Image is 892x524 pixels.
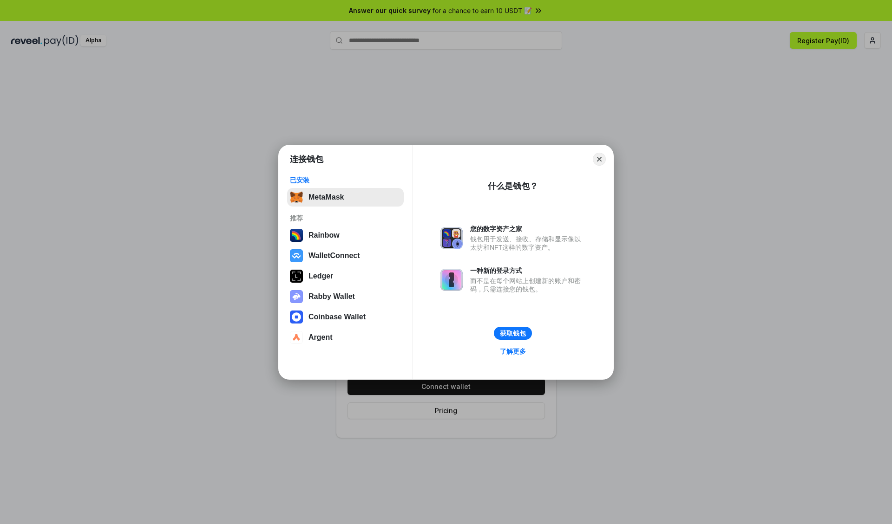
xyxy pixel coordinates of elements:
[290,214,401,222] div: 推荐
[308,231,340,239] div: Rainbow
[308,252,360,260] div: WalletConnect
[440,269,463,291] img: svg+xml,%3Csvg%20xmlns%3D%22http%3A%2F%2Fwww.w3.org%2F2000%2Fsvg%22%20fill%3D%22none%22%20viewBox...
[287,287,404,306] button: Rabby Wallet
[287,328,404,347] button: Argent
[308,193,344,201] div: MetaMask
[470,277,585,293] div: 而不是在每个网站上创建新的账户和密码，只需连接您的钱包。
[308,272,333,280] div: Ledger
[494,327,532,340] button: 获取钱包
[290,176,401,184] div: 已安装
[470,235,585,252] div: 钱包用于发送、接收、存储和显示像以太坊和NFT这样的数字资产。
[500,329,526,337] div: 获取钱包
[290,311,303,323] img: svg+xml,%3Csvg%20width%3D%2228%22%20height%3D%2228%22%20viewBox%3D%220%200%2028%2028%22%20fill%3D...
[470,225,585,233] div: 您的数字资产之家
[308,333,333,342] div: Argent
[488,181,538,192] div: 什么是钱包？
[290,249,303,262] img: svg+xml,%3Csvg%20width%3D%2228%22%20height%3D%2228%22%20viewBox%3D%220%200%2028%2028%22%20fill%3D...
[290,270,303,283] img: svg+xml,%3Csvg%20xmlns%3D%22http%3A%2F%2Fwww.w3.org%2F2000%2Fsvg%22%20width%3D%2228%22%20height%3...
[287,308,404,326] button: Coinbase Wallet
[500,347,526,356] div: 了解更多
[287,246,404,265] button: WalletConnect
[290,331,303,344] img: svg+xml,%3Csvg%20width%3D%2228%22%20height%3D%2228%22%20viewBox%3D%220%200%2028%2028%22%20fill%3D...
[290,191,303,204] img: svg+xml,%3Csvg%20fill%3D%22none%22%20height%3D%2233%22%20viewBox%3D%220%200%2035%2033%22%20width%...
[593,153,606,166] button: Close
[287,226,404,245] button: Rainbow
[287,267,404,285] button: Ledger
[494,345,531,357] a: 了解更多
[290,290,303,303] img: svg+xml,%3Csvg%20xmlns%3D%22http%3A%2F%2Fwww.w3.org%2F2000%2Fsvg%22%20fill%3D%22none%22%20viewBox...
[308,292,355,301] div: Rabby Wallet
[470,266,585,275] div: 一种新的登录方式
[290,154,323,165] h1: 连接钱包
[440,227,463,249] img: svg+xml,%3Csvg%20xmlns%3D%22http%3A%2F%2Fwww.w3.org%2F2000%2Fsvg%22%20fill%3D%22none%22%20viewBox...
[308,313,366,321] div: Coinbase Wallet
[290,229,303,242] img: svg+xml,%3Csvg%20width%3D%22120%22%20height%3D%22120%22%20viewBox%3D%220%200%20120%20120%22%20fil...
[287,188,404,207] button: MetaMask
